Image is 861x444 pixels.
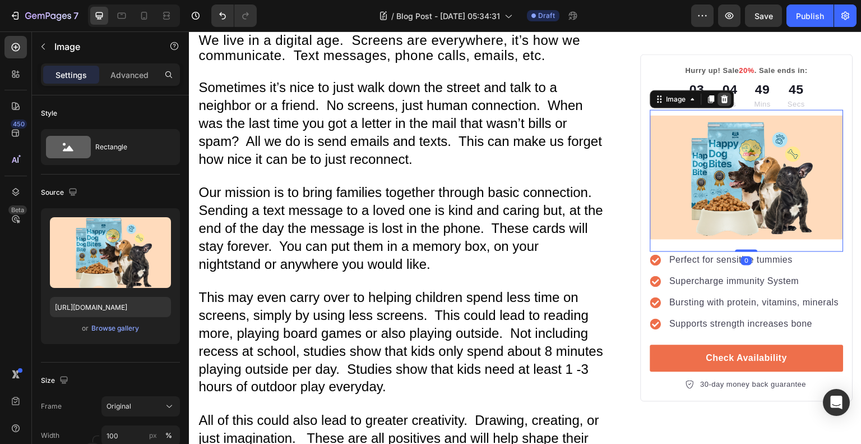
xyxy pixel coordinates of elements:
button: 7 [4,4,84,27]
p: Perfect for sensitive tummies [481,222,650,235]
div: Check Availability [517,320,599,333]
label: Width [41,431,59,441]
div: % [165,431,172,441]
div: Publish [796,10,824,22]
span: 20% [550,34,566,43]
p: 30-day money back guarantee [512,347,618,359]
p: Image [54,40,150,53]
div: Undo/Redo [211,4,257,27]
p: Mins [566,67,582,78]
div: Beta [8,205,27,214]
span: Original [107,401,131,411]
button: Original [101,396,180,416]
label: Frame [41,401,62,411]
span: Save [754,11,773,21]
div: Source [41,185,80,200]
div: 04 [534,48,549,67]
div: 0 [552,225,563,234]
iframe: Design area [189,31,861,444]
button: Publish [786,4,834,27]
span: Blog Post - [DATE] 05:34:31 [396,10,500,22]
span: / [391,10,394,22]
div: Image [475,62,499,72]
a: Check Availability [461,313,655,340]
div: Rectangle [95,134,164,160]
p: Bursting with protein, vitamins, minerals [481,264,650,278]
button: Browse gallery [91,323,140,334]
span: or [82,322,89,335]
p: Advanced [110,69,149,81]
div: 45 [599,48,617,67]
p: Hurry up! Sale . Sale ends in: [462,33,654,44]
input: https://example.com/image.jpg [50,297,171,317]
div: Size [41,373,71,388]
p: Settings [55,69,87,81]
button: Save [745,4,782,27]
p: Supports strength increases bone [481,286,650,299]
p: Secs [599,67,617,78]
div: Style [41,108,57,118]
p: 7 [73,9,78,22]
img: 495611768014373769-98a09d72-cc04-4af0-a217-db045d9ab775.png [461,84,655,208]
div: 49 [566,48,582,67]
button: px [162,429,175,442]
div: Browse gallery [91,323,139,333]
img: preview-image [50,217,171,288]
div: 03 [499,48,517,67]
div: px [149,431,157,441]
div: Open Intercom Messenger [823,389,850,416]
div: 450 [11,120,27,129]
span: Draft [538,11,555,21]
p: Supercharge immunity System [481,243,650,257]
button: % [146,429,160,442]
